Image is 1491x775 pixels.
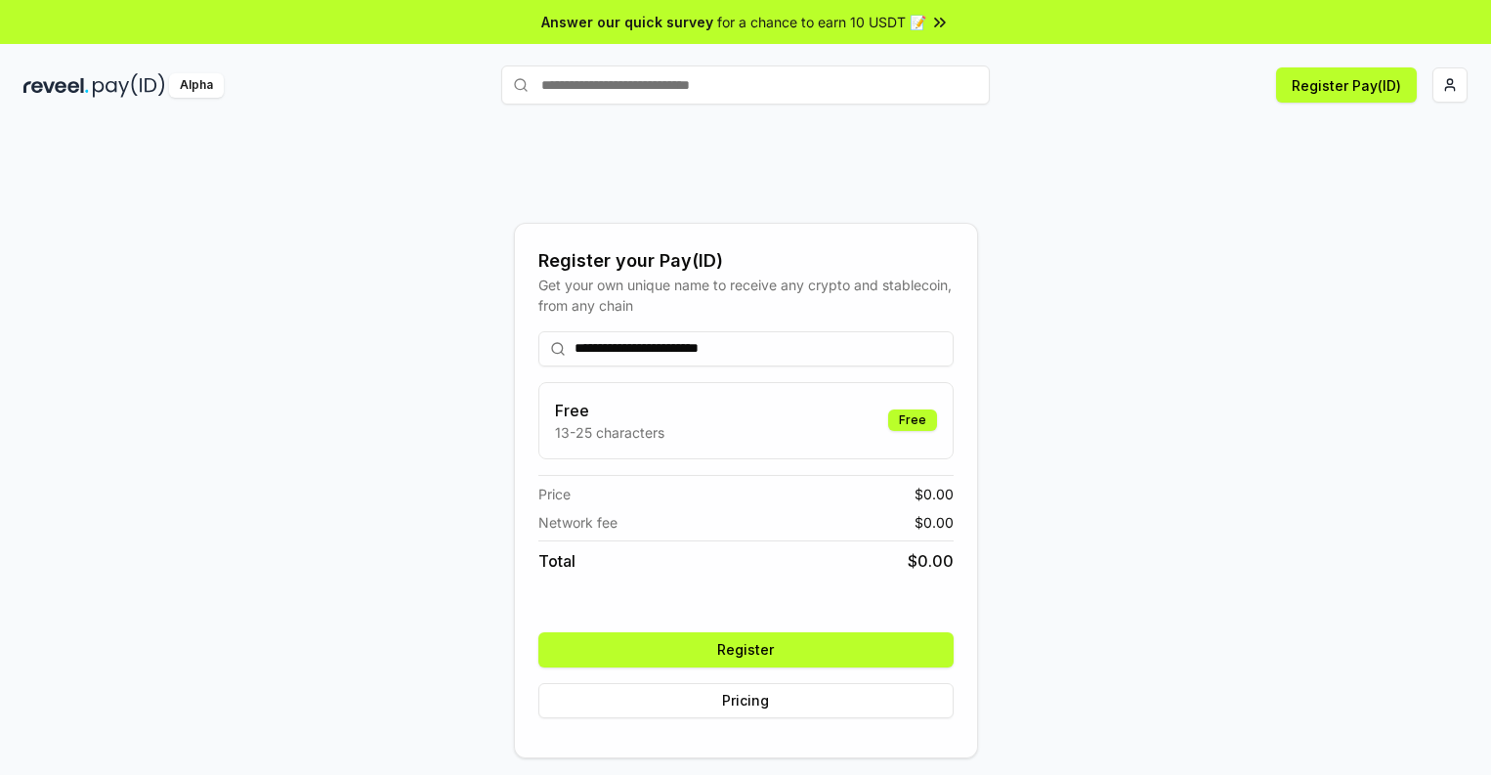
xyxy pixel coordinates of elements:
[915,512,954,533] span: $ 0.00
[538,484,571,504] span: Price
[888,409,937,431] div: Free
[538,275,954,316] div: Get your own unique name to receive any crypto and stablecoin, from any chain
[169,73,224,98] div: Alpha
[538,549,575,573] span: Total
[538,247,954,275] div: Register your Pay(ID)
[1276,67,1417,103] button: Register Pay(ID)
[538,683,954,718] button: Pricing
[93,73,165,98] img: pay_id
[541,12,713,32] span: Answer our quick survey
[908,549,954,573] span: $ 0.00
[717,12,926,32] span: for a chance to earn 10 USDT 📝
[538,512,618,533] span: Network fee
[555,399,664,422] h3: Free
[23,73,89,98] img: reveel_dark
[555,422,664,443] p: 13-25 characters
[915,484,954,504] span: $ 0.00
[538,632,954,667] button: Register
